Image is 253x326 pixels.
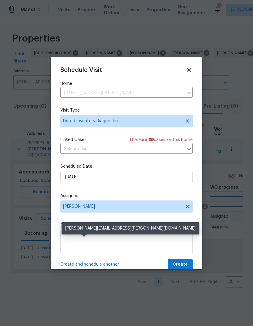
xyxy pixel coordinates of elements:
button: Open [185,145,193,153]
label: Home [60,81,193,87]
span: Create [173,261,188,268]
span: Close [186,67,193,73]
label: Comments [60,222,193,228]
span: [PERSON_NAME] [63,204,182,209]
span: Create and schedule another [60,261,119,267]
div: [PERSON_NAME][EMAIL_ADDRESS][PERSON_NAME][DOMAIN_NAME] [62,222,199,234]
span: Linked Cases [60,137,86,143]
button: Create [168,259,193,270]
label: Assignee [60,193,193,199]
span: 39 [148,138,154,142]
span: Listed Inventory Diagnostic [63,118,181,124]
span: There are case s for this home [129,137,193,143]
input: Enter in an address [60,88,184,98]
label: Visit Type [60,107,193,113]
span: Schedule Visit [60,67,102,73]
input: M/D/YYYY [60,171,193,183]
input: Select cases [60,144,176,154]
label: Scheduled Date [60,163,193,170]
